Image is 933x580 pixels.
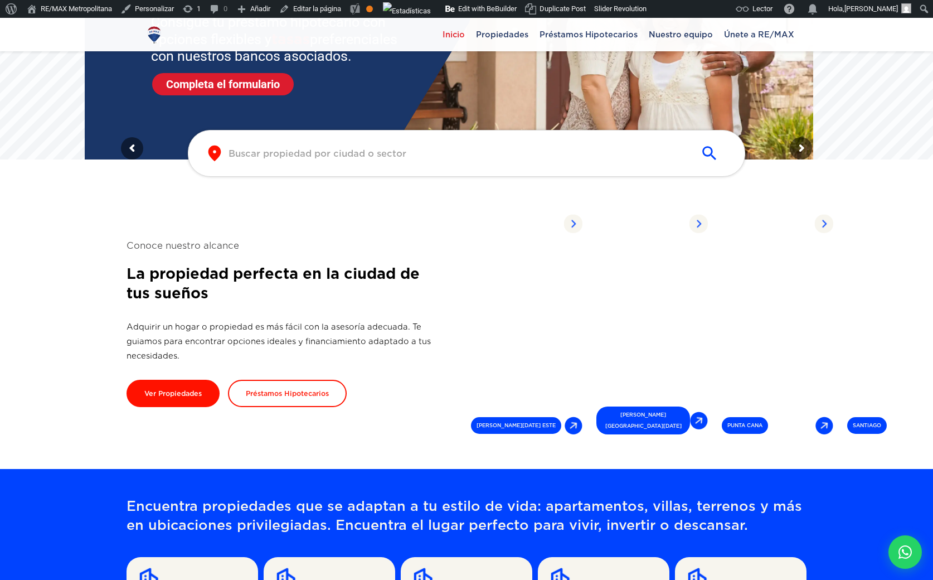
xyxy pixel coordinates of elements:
span: Propiedades listadas [596,211,689,236]
p: Encuentra propiedades que se adaptan a tu estilo de vida [127,497,806,535]
a: Ver Propiedades [127,380,220,407]
div: 4 / 6 [717,205,829,441]
div: Aceptable [366,6,373,12]
span: SANTIAGO [847,417,887,434]
span: Propiedades listadas [471,211,563,236]
a: Préstamos Hipotecarios [228,380,347,407]
span: PUNTA CANA [722,417,768,434]
p: Adquirir un hogar o propiedad es más fácil con la asesoría adecuada. Te guiamos para encontrar op... [127,320,439,363]
span: Inicio [437,26,470,43]
img: Arrow Right [815,417,833,434]
img: Arrow Right [563,214,582,233]
img: Logo de REMAX [144,25,164,45]
img: Arrow Right [690,412,708,429]
a: Inicio [437,18,470,51]
span: Propiedades [470,26,534,43]
img: Arrow Right [689,214,708,233]
span: [PERSON_NAME][GEOGRAPHIC_DATA][DATE] [596,407,690,434]
a: Propiedades listadas Arrow Right PUNTA CANA Arrow Right [717,205,838,441]
a: Propiedades listadas Arrow Right [PERSON_NAME][DATE] ESTE Arrow Right [466,205,587,441]
img: Arrow Right [814,214,833,233]
a: Nuestro equipo [643,18,718,51]
span: Propiedades listadas [722,211,814,236]
a: Completa el formulario [152,73,294,95]
a: Propiedades [470,18,534,51]
input: Buscar propiedad por ciudad o sector [229,147,687,160]
img: Visitas de 48 horas. Haz clic para ver más estadísticas del sitio. [383,2,431,20]
span: Slider Revolution [594,4,647,13]
h2: La propiedad perfecta en la ciudad de tus sueños [127,264,439,303]
span: Préstamos Hipotecarios [534,26,643,43]
span: Nuestro equipo [643,26,718,43]
a: Únete a RE/MAX [718,18,800,51]
img: Arrow Right [565,417,582,434]
span: [PERSON_NAME] [844,4,898,13]
span: Únete a RE/MAX [718,26,800,43]
span: Conoce nuestro alcance [127,239,439,253]
a: Propiedades listadas Arrow Right [PERSON_NAME][GEOGRAPHIC_DATA][DATE] Arrow Right [592,205,712,441]
div: 3 / 6 [592,205,703,441]
a: Préstamos Hipotecarios [534,18,643,51]
span: [PERSON_NAME][DATE] ESTE [471,417,561,434]
div: 2 / 6 [466,205,578,441]
a: RE/MAX Metropolitana [144,18,164,51]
